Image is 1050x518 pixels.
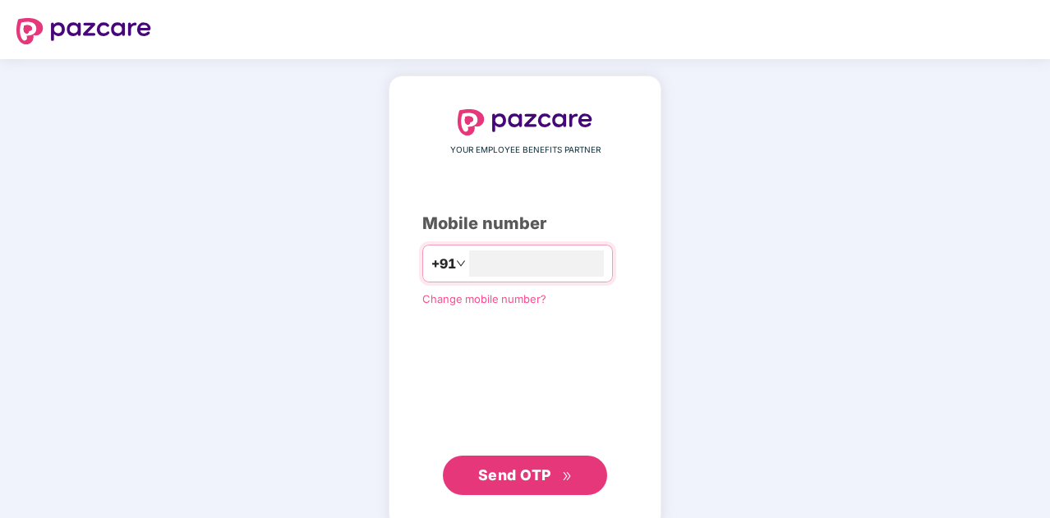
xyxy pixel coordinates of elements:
div: Mobile number [422,211,628,236]
span: Send OTP [478,466,551,484]
img: logo [458,109,592,135]
a: Change mobile number? [422,292,546,305]
span: double-right [562,471,573,482]
button: Send OTPdouble-right [443,456,607,495]
span: +91 [431,254,456,274]
span: down [456,259,466,268]
img: logo [16,18,151,44]
span: YOUR EMPLOYEE BENEFITS PARTNER [450,144,601,157]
